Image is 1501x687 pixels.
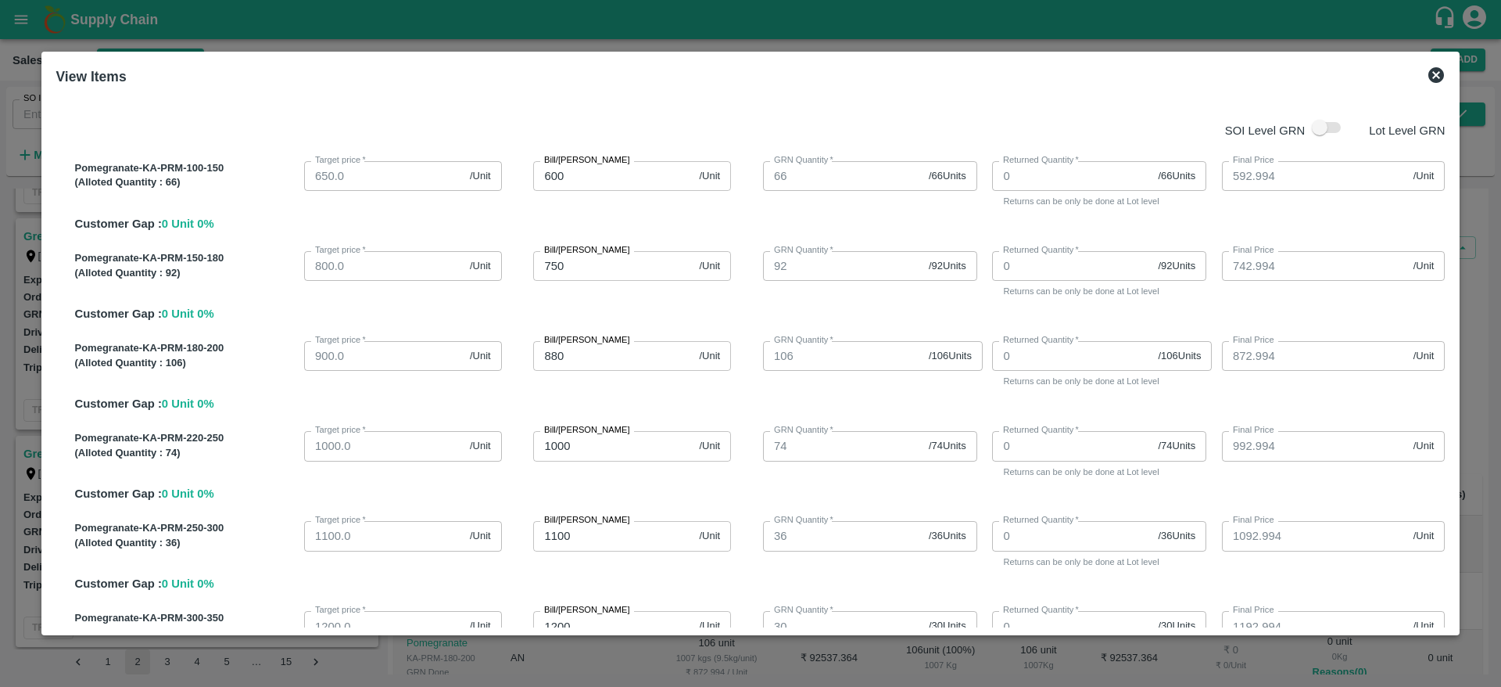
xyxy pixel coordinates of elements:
span: /Unit [699,529,720,544]
p: (Alloted Quantity : 106 ) [74,356,298,371]
label: Final Price [1233,244,1274,257]
label: Target price [315,154,366,167]
input: 0 [992,341,1152,371]
span: Customer Gap : [74,487,161,500]
span: / 74 Units [1158,439,1195,454]
span: / 30 Units [929,619,966,634]
label: Target price [315,514,366,527]
p: Pomegranate-KA-PRM-220-250 [74,431,298,446]
p: Returns can be only be done at Lot level [1003,555,1195,569]
input: 0 [992,611,1152,641]
span: /Unit [1413,259,1435,274]
span: /Unit [1413,619,1435,634]
p: (Alloted Quantity : 36 ) [74,536,298,551]
span: / 66 Units [1158,169,1195,184]
input: 0.0 [304,611,464,641]
label: Final Price [1233,154,1274,167]
span: / 92 Units [929,259,966,274]
label: Target price [315,244,366,257]
span: /Unit [470,619,491,634]
span: /Unit [1413,439,1435,454]
label: Bill/[PERSON_NAME] [544,154,630,167]
label: Returned Quantity [1003,604,1079,617]
label: Final Price [1233,424,1274,437]
span: /Unit [699,259,720,274]
span: /Unit [699,619,720,634]
label: Returned Quantity [1003,334,1079,347]
p: Lot Level GRN [1369,122,1445,139]
input: 0.0 [304,161,464,191]
span: / 36 Units [929,529,966,544]
span: / 74 Units [929,439,966,454]
p: Returns can be only be done at Lot level [1003,374,1201,388]
input: 0.0 [304,431,464,461]
span: Customer Gap : [74,308,161,320]
p: Pomegranate-KA-PRM-300-350 [74,611,298,626]
span: Customer Gap : [74,218,161,230]
p: Pomegranate-KA-PRM-250-300 [74,521,298,536]
span: /Unit [470,349,491,364]
span: /Unit [1413,169,1435,184]
span: 0 Unit 0 % [162,487,214,500]
span: / 92 Units [1158,259,1195,274]
span: /Unit [1413,349,1435,364]
label: GRN Quantity [774,424,833,437]
input: 0 [992,251,1152,281]
label: GRN Quantity [774,154,833,167]
input: Final Price [1222,611,1407,641]
p: (Alloted Quantity : 66 ) [74,175,298,190]
input: 0.0 [304,251,464,281]
label: Bill/[PERSON_NAME] [544,334,630,347]
span: 0 Unit 0 % [162,218,214,230]
b: View Items [56,69,126,85]
label: Target price [315,604,366,617]
span: / 66 Units [929,169,966,184]
span: Customer Gap : [74,397,161,410]
label: Final Price [1233,334,1274,347]
label: GRN Quantity [774,604,833,617]
span: /Unit [470,259,491,274]
input: Final Price [1222,521,1407,551]
input: Final Price [1222,161,1407,191]
p: (Alloted Quantity : 30 ) [74,626,298,641]
label: Returned Quantity [1003,244,1079,257]
input: Final Price [1222,341,1407,371]
p: Pomegranate-KA-PRM-180-200 [74,341,298,356]
label: GRN Quantity [774,514,833,527]
span: 0 Unit 0 % [162,577,214,590]
label: GRN Quantity [774,244,833,257]
input: 0 [992,431,1152,461]
span: /Unit [470,529,491,544]
span: /Unit [699,349,720,364]
input: 0.0 [304,341,464,371]
p: Returns can be only be done at Lot level [1003,194,1195,208]
label: Bill/[PERSON_NAME] [544,244,630,257]
input: Final Price [1222,251,1407,281]
label: Target price [315,424,366,437]
label: Bill/[PERSON_NAME] [544,424,630,437]
span: / 36 Units [1158,529,1195,544]
span: /Unit [699,169,720,184]
span: / 30 Units [1158,619,1195,634]
p: Pomegranate-KA-PRM-100-150 [74,161,298,176]
input: Final Price [1222,431,1407,461]
label: Bill/[PERSON_NAME] [544,604,630,617]
input: 0 [992,521,1152,551]
span: /Unit [470,169,491,184]
p: Returns can be only be done at Lot level [1003,284,1195,298]
input: 0.0 [304,521,464,551]
label: Returned Quantity [1003,424,1079,437]
label: Returned Quantity [1003,154,1079,167]
span: 0 Unit 0 % [162,308,214,320]
label: GRN Quantity [774,334,833,347]
label: Final Price [1233,604,1274,617]
span: 0 Unit 0 % [162,397,214,410]
span: /Unit [470,439,491,454]
p: SOI Level GRN [1225,122,1305,139]
p: Returns can be only be done at Lot level [1003,465,1195,479]
span: / 106 Units [1158,349,1201,364]
label: Returned Quantity [1003,514,1079,527]
p: (Alloted Quantity : 74 ) [74,446,298,461]
label: Final Price [1233,514,1274,527]
span: Customer Gap : [74,577,161,590]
